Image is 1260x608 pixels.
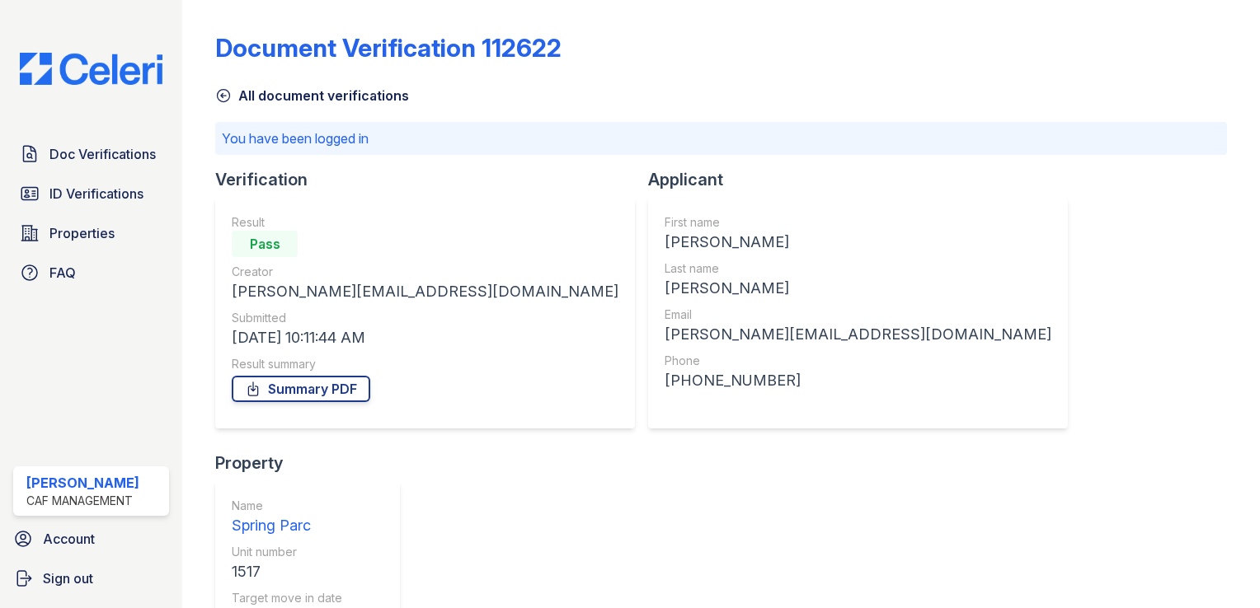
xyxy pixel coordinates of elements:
div: Name [232,498,342,514]
div: [PERSON_NAME][EMAIL_ADDRESS][DOMAIN_NAME] [665,323,1051,346]
div: Verification [215,168,648,191]
a: Account [7,522,176,555]
span: Account [43,529,95,549]
span: Properties [49,223,115,243]
div: [DATE] 10:11:44 AM [232,326,618,349]
div: Last name [665,260,1051,277]
div: Creator [232,264,618,280]
a: Name Spring Parc [232,498,342,537]
div: Target move in date [232,590,342,606]
a: All document verifications [215,86,409,105]
a: Summary PDF [232,376,370,402]
div: Submitted [232,310,618,326]
div: Email [665,306,1051,323]
div: Unit number [232,544,342,560]
div: [PERSON_NAME] [665,277,1051,300]
div: Applicant [648,168,1081,191]
div: [PHONE_NUMBER] [665,369,1051,392]
span: Doc Verifications [49,144,156,164]
a: Doc Verifications [13,138,169,171]
a: FAQ [13,256,169,289]
div: Result [232,214,618,231]
div: First name [665,214,1051,231]
div: Spring Parc [232,514,342,537]
div: Phone [665,353,1051,369]
div: Property [215,451,413,475]
div: Pass [232,231,298,257]
div: [PERSON_NAME] [665,231,1051,254]
div: Document Verification 112622 [215,33,562,63]
span: FAQ [49,263,76,283]
div: [PERSON_NAME] [26,473,139,493]
div: [PERSON_NAME][EMAIL_ADDRESS][DOMAIN_NAME] [232,280,618,303]
a: Properties [13,217,169,250]
div: CAF Management [26,493,139,509]
img: CE_Logo_Blue-a8612792a0a2168367f1c8372b55b34899dd931a85d93a1a3d3e32e68fde9ad4.png [7,53,176,85]
span: Sign out [43,568,93,588]
div: 1517 [232,560,342,583]
a: ID Verifications [13,177,169,210]
div: Result summary [232,356,618,372]
span: ID Verifications [49,184,143,203]
p: You have been logged in [222,129,1220,148]
a: Sign out [7,562,176,595]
